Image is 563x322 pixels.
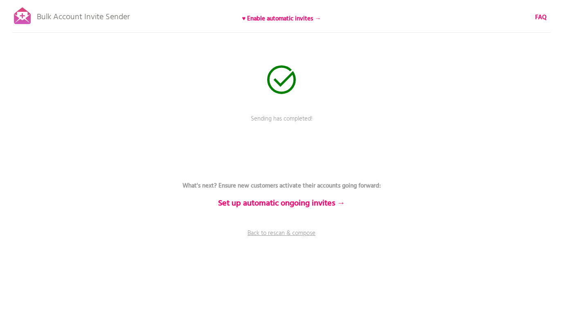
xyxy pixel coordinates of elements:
b: Set up automatic ongoing invites → [218,197,345,210]
a: Back to rescan & compose [159,229,404,249]
b: ♥ Enable automatic invites → [242,14,321,24]
b: What's next? Ensure new customers activate their accounts going forward: [182,181,381,191]
p: Bulk Account Invite Sender [37,5,130,25]
a: FAQ [535,13,547,22]
p: Sending has completed! [159,114,404,135]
